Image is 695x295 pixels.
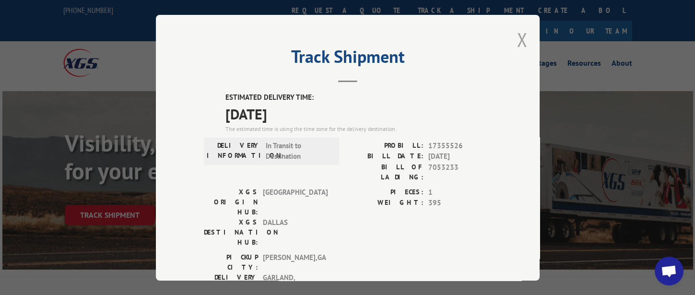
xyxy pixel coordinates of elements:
button: Close modal [517,27,528,52]
label: PROBILL: [348,140,424,151]
span: [PERSON_NAME] , GA [263,252,328,272]
label: DELIVERY INFORMATION: [207,140,261,162]
span: 17355526 [428,140,492,151]
label: BILL OF LADING: [348,162,424,182]
label: PICKUP CITY: [204,252,258,272]
label: XGS DESTINATION HUB: [204,217,258,247]
span: In Transit to Destination [266,140,330,162]
span: 395 [428,198,492,209]
label: XGS ORIGIN HUB: [204,187,258,217]
span: [GEOGRAPHIC_DATA] [263,187,328,217]
span: 7053233 [428,162,492,182]
label: DELIVERY CITY: [204,272,258,294]
h2: Track Shipment [204,50,492,68]
div: The estimated time is using the time zone for the delivery destination. [225,124,492,133]
label: BILL DATE: [348,151,424,162]
label: ESTIMATED DELIVERY TIME: [225,92,492,103]
label: PIECES: [348,187,424,198]
span: 1 [428,187,492,198]
div: Open chat [655,257,683,285]
span: GARLAND , [GEOGRAPHIC_DATA] [263,272,328,294]
span: DALLAS [263,217,328,247]
span: [DATE] [225,103,492,124]
span: [DATE] [428,151,492,162]
label: WEIGHT: [348,198,424,209]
